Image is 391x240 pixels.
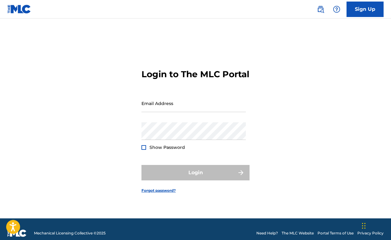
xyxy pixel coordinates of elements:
img: search [317,6,324,13]
span: Mechanical Licensing Collective © 2025 [34,230,106,236]
div: Drag [362,217,366,235]
a: Privacy Policy [357,230,384,236]
iframe: Chat Widget [360,210,391,240]
a: The MLC Website [282,230,314,236]
a: Public Search [314,3,327,15]
h3: Login to The MLC Portal [141,69,249,80]
img: logo [7,229,27,237]
img: MLC Logo [7,5,31,14]
a: Portal Terms of Use [317,230,354,236]
a: Forgot password? [141,188,176,193]
a: Need Help? [256,230,278,236]
div: Help [330,3,343,15]
span: Show Password [149,145,185,150]
a: Sign Up [347,2,384,17]
img: help [333,6,340,13]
